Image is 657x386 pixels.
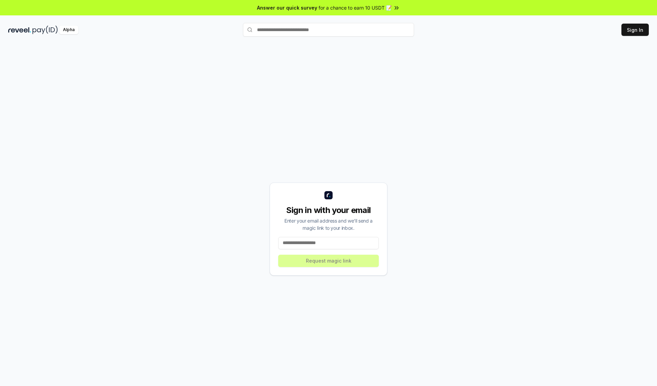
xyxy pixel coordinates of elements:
div: Sign in with your email [278,205,379,216]
button: Sign In [621,24,649,36]
img: logo_small [324,191,333,199]
div: Enter your email address and we’ll send a magic link to your inbox. [278,217,379,231]
span: Answer our quick survey [257,4,317,11]
div: Alpha [59,26,78,34]
span: for a chance to earn 10 USDT 📝 [319,4,392,11]
img: pay_id [33,26,58,34]
img: reveel_dark [8,26,31,34]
